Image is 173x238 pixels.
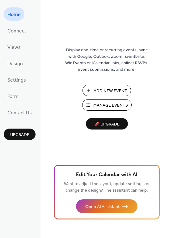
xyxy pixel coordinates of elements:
[4,7,24,21] a: Home
[4,40,24,53] a: Views
[4,106,36,119] a: Contact Us
[10,132,29,138] span: Upgrade
[93,102,128,109] span: Manage Events
[82,99,132,111] button: Manage Events
[7,92,19,101] span: Form
[4,24,30,37] a: Connect
[7,10,21,19] span: Home
[4,89,22,103] a: Form
[86,118,128,130] button: 🚀 Upgrade
[7,26,26,36] span: Connect
[7,43,21,52] span: Views
[4,73,30,86] a: Settings
[85,204,120,210] span: Open AI Assistant
[7,108,32,118] span: Contact Us
[76,171,137,179] span: Edit Your Calendar with AI
[7,59,23,69] span: Design
[90,120,124,129] span: 🚀 Upgrade
[65,47,149,73] span: Display one-time or recurring events, sync with Google, Outlook, Zoom, Eventbrite, Wix Events or ...
[4,57,27,70] a: Design
[7,75,26,85] span: Settings
[82,85,131,96] button: Add New Event
[4,129,36,140] button: Upgrade
[94,88,127,94] span: Add New Event
[64,180,150,195] span: Want to adjust the layout, update settings, or change the design? The assistant can help.
[76,199,137,213] button: Open AI Assistant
